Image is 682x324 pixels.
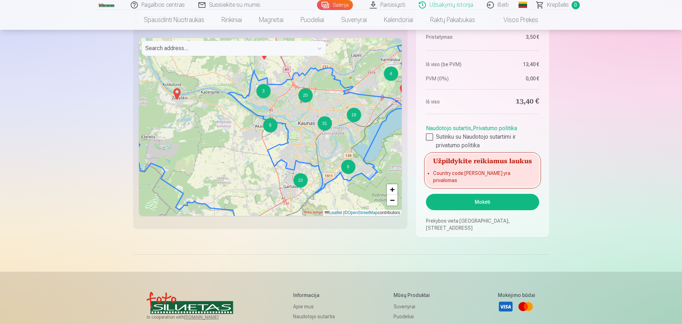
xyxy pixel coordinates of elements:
span: − [390,196,395,205]
span: 0 [572,1,580,9]
h5: Mūsų produktai [394,292,445,299]
a: Apie mus [293,302,340,312]
dd: 13,40 € [486,97,539,107]
a: Raktų pakabukas [422,10,484,30]
a: Suvenyrai [333,10,375,30]
div: 4 [384,67,398,81]
div: 3 [256,84,271,98]
a: Kalendoriai [375,10,422,30]
h5: Mokėjimo būdai [498,292,535,299]
span: In cooperation with [147,314,240,320]
a: Puodeliai [394,312,445,322]
dd: 3,50 € [486,33,539,41]
dd: 13,40 € [486,61,539,68]
div: 8 [263,118,277,132]
a: Rinkiniai [213,10,250,30]
a: Suvenyrai [394,302,445,312]
div: 18 [347,107,347,108]
dt: Iš viso (be PVM) [426,61,479,68]
span: Krepšelis [547,1,569,9]
span: + [390,185,395,194]
div: 18 [347,108,361,122]
span: | [343,210,344,215]
label: Sutinku su Naudotojo sutartimi ir privatumo politika [426,133,539,150]
a: Zoom in [387,184,397,195]
dd: 0,00 € [486,75,539,82]
h5: Užpildykite reikiamus laukus [426,154,539,167]
a: Zoom out [387,195,397,206]
li: Country code : [PERSON_NAME] yra privalomas [433,170,532,184]
div: 20 [298,88,299,89]
a: Mastercard [518,299,533,314]
p: Prekybos vieta [GEOGRAPHIC_DATA], [STREET_ADDRESS] [426,217,539,232]
div: 10 [293,173,308,187]
div: , [426,121,539,150]
div: © contributors [323,210,402,216]
dt: PVM (0%) [426,75,479,82]
img: /v3 [98,3,115,7]
div: 31 [317,116,318,117]
img: Marker [398,81,409,99]
a: [DOMAIN_NAME] [184,314,236,320]
button: Mokėti [426,194,539,210]
a: Naudotojo sutartis [426,125,471,132]
img: Marker [171,85,183,102]
a: Spausdinti nuotraukas [135,10,213,30]
a: Leaflet [325,210,342,215]
h5: Informacija [293,292,340,299]
a: Naudotojo sutartis [293,312,340,322]
a: OpenStreetMap [348,210,378,215]
a: Visos prekės [484,10,547,30]
dt: Pristatymas [426,33,479,41]
div: 6 [341,160,355,174]
div: 20 [298,88,313,102]
a: Magnetai [250,10,292,30]
div: 31 [318,116,332,131]
a: Privatumo politika [473,125,517,132]
div: 4 [384,66,384,67]
a: Puodeliai [292,10,333,30]
dt: Iš viso [426,97,479,107]
div: 10 [293,173,294,174]
a: Visa [498,299,514,314]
